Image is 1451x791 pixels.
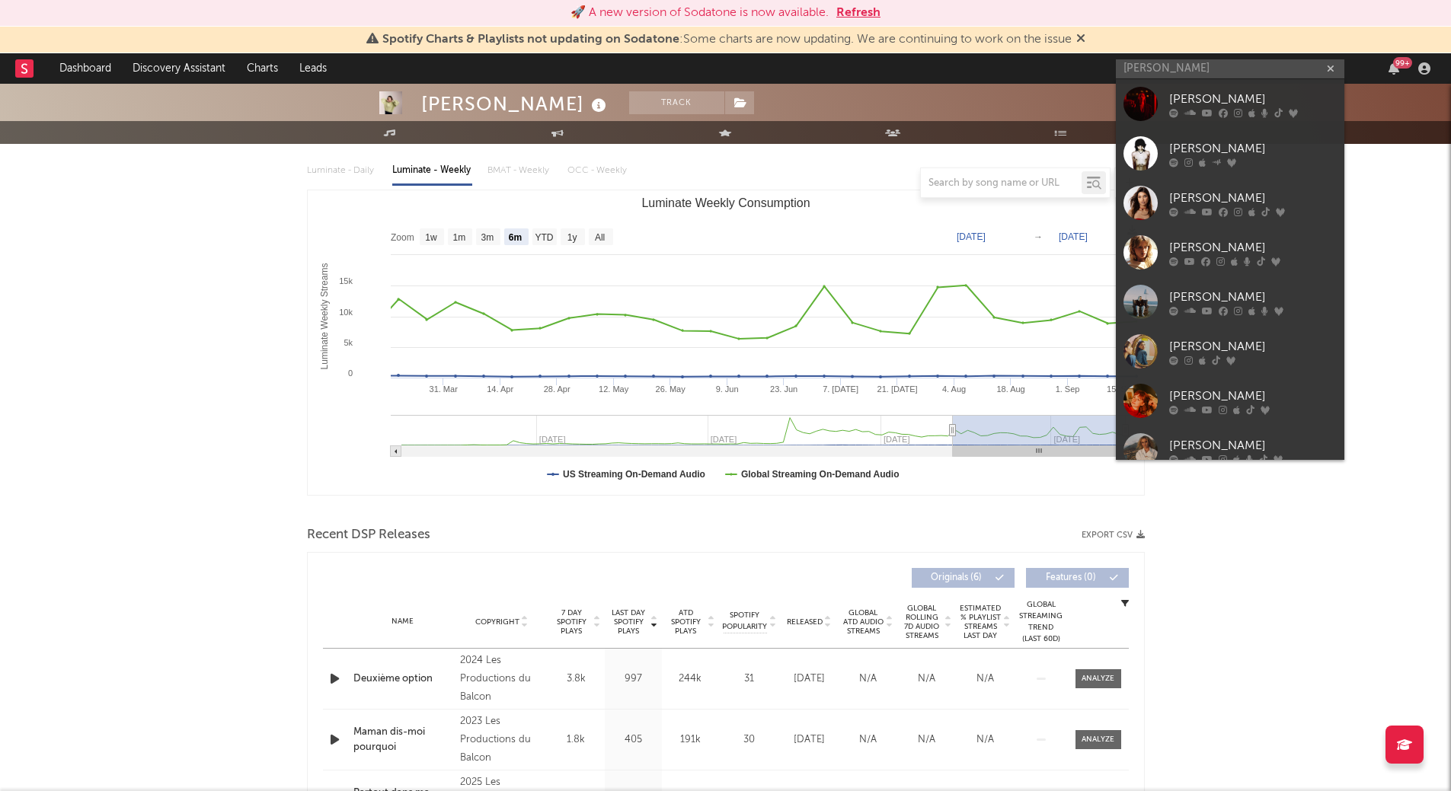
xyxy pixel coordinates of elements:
span: : Some charts are now updating. We are continuing to work on the issue [382,33,1072,46]
button: Refresh [836,4,881,22]
span: Last Day Spotify Plays [609,608,649,636]
text: 1w [425,232,437,243]
text: 28. Apr [543,384,570,394]
div: [DATE] [784,732,835,748]
a: Dashboard [49,53,122,84]
svg: Luminate Weekly Consumption [308,190,1144,495]
div: 191k [666,732,715,748]
text: 4. Aug [941,384,965,394]
div: 30 [723,732,776,748]
button: Features(0) [1026,568,1129,588]
text: 5k [344,338,353,347]
a: [PERSON_NAME] [1116,178,1344,228]
div: [PERSON_NAME] [1169,387,1337,405]
span: Released [787,617,823,627]
span: Global Rolling 7D Audio Streams [901,604,943,640]
text: 14. Apr [487,384,513,394]
text: 15k [339,276,353,285]
div: 3.8k [551,671,601,687]
text: Zoom [391,232,414,243]
span: Global ATD Audio Streams [842,608,884,636]
a: [PERSON_NAME] [1116,79,1344,129]
text: [DATE] [957,231,986,242]
input: Search for artists [1116,59,1344,78]
button: Export CSV [1082,531,1145,540]
text: 9. Jun [715,384,738,394]
button: Originals(6) [912,568,1015,588]
text: 0 [347,368,352,378]
div: Global Streaming Trend (Last 60D) [1018,599,1064,645]
text: 18. Aug [996,384,1024,394]
text: 26. May [655,384,686,394]
text: 10k [339,308,353,317]
a: [PERSON_NAME] [1116,129,1344,178]
text: 31. Mar [429,384,458,394]
div: 🚀 A new version of Sodatone is now available. [570,4,829,22]
a: Charts [236,53,289,84]
text: 12. May [599,384,629,394]
text: 1. Sep [1055,384,1079,394]
text: Luminate Weekly Consumption [641,196,810,209]
a: [PERSON_NAME] [1116,327,1344,376]
a: [PERSON_NAME] [1116,376,1344,426]
text: [DATE] [1059,231,1088,242]
div: Luminate - Weekly [392,158,472,183]
a: Discovery Assistant [122,53,236,84]
span: Dismiss [1076,33,1085,46]
button: Track [629,91,724,114]
div: [PERSON_NAME] [1169,337,1337,356]
text: US Streaming On-Demand Audio [563,469,705,480]
div: [PERSON_NAME] [1169,139,1337,158]
div: [PERSON_NAME] [1169,90,1337,108]
span: Features ( 0 ) [1036,573,1106,582]
span: Estimated % Playlist Streams Last Day [960,604,1002,640]
text: All [594,232,604,243]
div: N/A [901,732,952,748]
span: Copyright [475,617,519,627]
text: Luminate Weekly Streams [319,263,330,370]
div: N/A [960,732,1011,748]
text: 6m [508,232,521,243]
div: 31 [723,671,776,687]
a: Maman dis-moi pourquoi [353,725,453,754]
text: 3m [481,232,494,243]
div: [PERSON_NAME] [1169,238,1337,257]
button: 99+ [1389,62,1399,75]
span: ATD Spotify Plays [666,608,706,636]
div: 1.8k [551,732,601,748]
div: N/A [960,671,1011,687]
text: 21. [DATE] [877,384,917,394]
text: 7. [DATE] [823,384,858,394]
div: N/A [901,671,952,687]
div: N/A [842,671,893,687]
text: 23. Jun [770,384,797,394]
div: [PERSON_NAME] [1169,189,1337,207]
a: [PERSON_NAME] [1116,228,1344,277]
div: [PERSON_NAME] [421,91,610,116]
div: [PERSON_NAME] [1169,288,1337,306]
div: 997 [609,671,658,687]
div: 99 + [1393,57,1412,69]
div: [DATE] [784,671,835,687]
text: 15. Sep [1107,384,1136,394]
a: Deuxième option [353,671,453,687]
div: 2024 Les Productions du Balcon [460,652,543,706]
input: Search by song name or URL [921,177,1082,190]
span: Spotify Charts & Playlists not updating on Sodatone [382,33,679,46]
a: [PERSON_NAME] [1116,277,1344,327]
text: YTD [535,232,553,243]
span: Originals ( 6 ) [922,573,992,582]
div: N/A [842,732,893,748]
a: [PERSON_NAME] [1116,426,1344,475]
div: Name [353,616,453,627]
span: 7 Day Spotify Plays [551,608,592,636]
div: 405 [609,732,658,748]
text: Global Streaming On-Demand Audio [740,469,899,480]
div: 244k [666,671,715,687]
div: 2023 Les Productions du Balcon [460,713,543,767]
div: [PERSON_NAME] [1169,436,1337,455]
text: 1y [567,232,577,243]
text: 1m [452,232,465,243]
